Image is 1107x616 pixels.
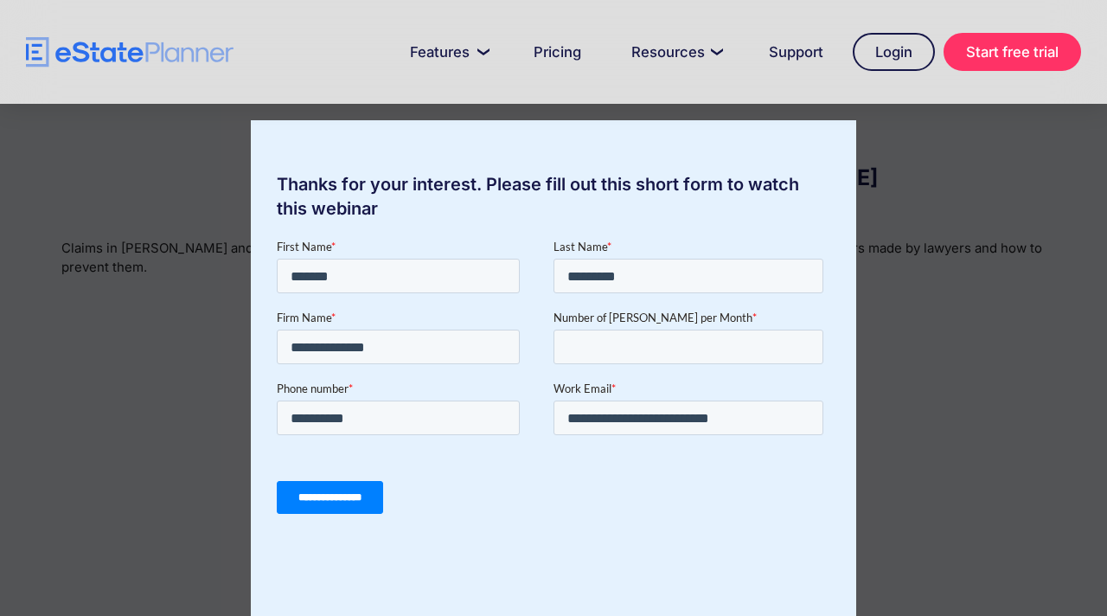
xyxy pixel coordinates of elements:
[513,35,602,69] a: Pricing
[277,238,830,564] iframe: To enrich screen reader interactions, please activate Accessibility in Grammarly extension settings
[26,37,234,67] a: home
[251,172,856,221] div: Thanks for your interest. Please fill out this short form to watch this webinar
[748,35,844,69] a: Support
[944,33,1081,71] a: Start free trial
[389,35,504,69] a: Features
[853,33,935,71] a: Login
[611,35,739,69] a: Resources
